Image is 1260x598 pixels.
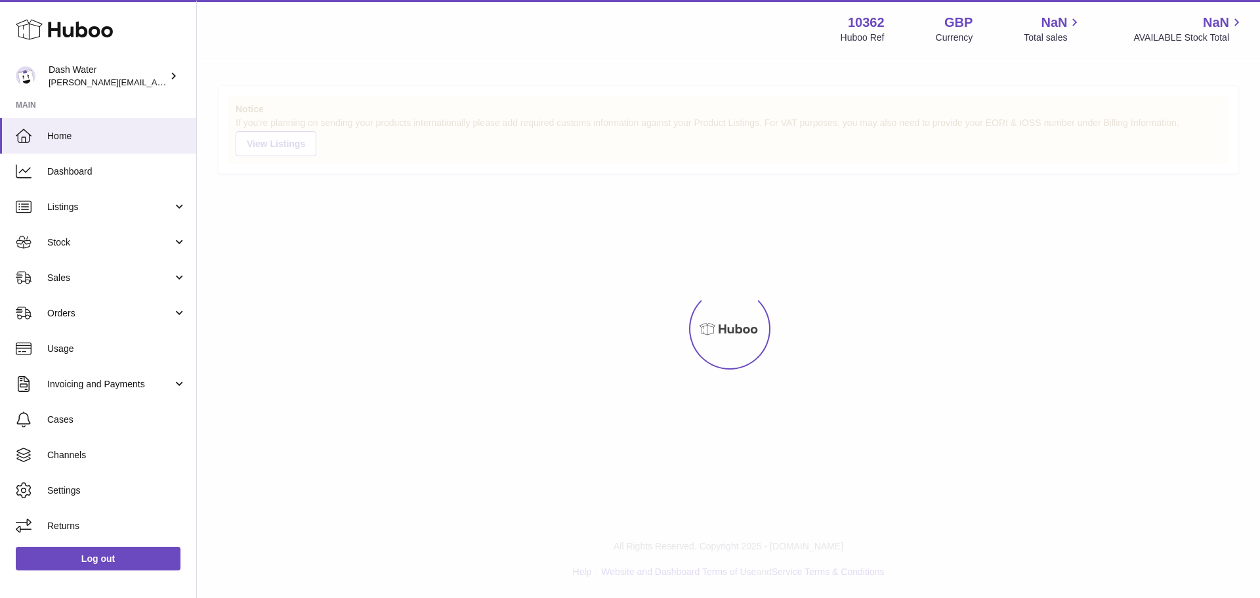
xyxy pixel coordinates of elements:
a: NaN Total sales [1024,14,1082,44]
a: Log out [16,547,180,570]
span: Orders [47,307,173,320]
span: NaN [1203,14,1229,32]
span: Stock [47,236,173,249]
span: NaN [1041,14,1067,32]
div: Currency [936,32,973,44]
span: AVAILABLE Stock Total [1133,32,1244,44]
span: Sales [47,272,173,284]
div: Huboo Ref [841,32,885,44]
span: Returns [47,520,186,532]
span: Total sales [1024,32,1082,44]
span: Listings [47,201,173,213]
strong: GBP [944,14,973,32]
span: Home [47,130,186,142]
span: Usage [47,343,186,355]
span: Channels [47,449,186,461]
strong: 10362 [848,14,885,32]
span: Settings [47,484,186,497]
div: Dash Water [49,64,167,89]
span: [PERSON_NAME][EMAIL_ADDRESS][DOMAIN_NAME] [49,77,263,87]
span: Invoicing and Payments [47,378,173,391]
span: Cases [47,414,186,426]
span: Dashboard [47,165,186,178]
img: james@dash-water.com [16,66,35,86]
a: NaN AVAILABLE Stock Total [1133,14,1244,44]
